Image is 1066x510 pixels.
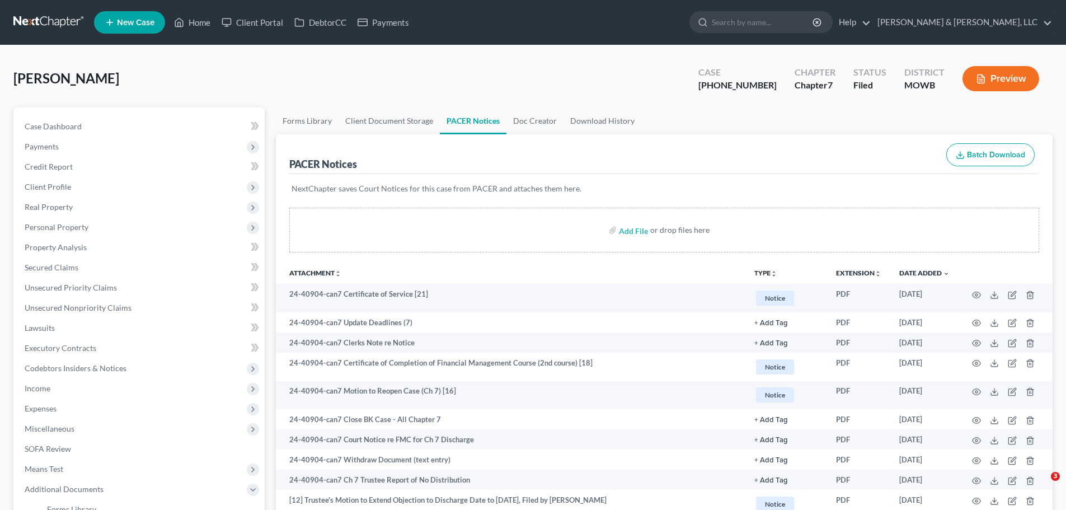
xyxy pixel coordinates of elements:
div: Status [853,66,886,79]
iframe: Intercom live chat [1028,472,1055,499]
button: + Add Tag [754,340,788,347]
span: [PERSON_NAME] [13,70,119,86]
button: + Add Tag [754,457,788,464]
span: Notice [756,387,794,403]
button: + Add Tag [754,417,788,424]
div: Filed [853,79,886,92]
a: Download History [563,107,641,134]
td: 24-40904-can7 Withdraw Document (text entry) [276,450,745,470]
td: [DATE] [890,381,959,410]
a: + Add Tag [754,455,818,465]
button: Batch Download [946,143,1035,167]
td: PDF [827,312,890,333]
a: Extensionunfold_more [836,269,881,277]
a: Case Dashboard [16,116,265,137]
td: PDF [827,429,890,450]
td: PDF [827,470,890,490]
a: Help [833,12,871,32]
span: Unsecured Priority Claims [25,283,117,292]
td: [DATE] [890,353,959,381]
span: Case Dashboard [25,121,82,131]
a: Lawsuits [16,318,265,338]
a: Payments [352,12,415,32]
a: Home [168,12,216,32]
span: Personal Property [25,222,88,232]
a: Property Analysis [16,237,265,258]
div: MOWB [904,79,945,92]
button: + Add Tag [754,477,788,484]
span: Credit Report [25,162,73,171]
span: Means Test [25,464,63,474]
a: Executory Contracts [16,338,265,358]
td: PDF [827,381,890,410]
span: Unsecured Nonpriority Claims [25,303,132,312]
i: expand_more [943,270,950,277]
td: [DATE] [890,429,959,450]
div: Chapter [795,79,835,92]
a: + Add Tag [754,475,818,485]
a: Doc Creator [506,107,563,134]
span: 7 [828,79,833,90]
span: Expenses [25,404,57,413]
a: Date Added expand_more [899,269,950,277]
td: 24-40904-can7 Court Notice re FMC for Ch 7 Discharge [276,429,745,450]
td: PDF [827,333,890,353]
td: [DATE] [890,284,959,312]
p: NextChapter saves Court Notices for this case from PACER and attaches them here. [292,183,1037,194]
div: PACER Notices [289,157,357,171]
a: [PERSON_NAME] & [PERSON_NAME], LLC [872,12,1052,32]
button: TYPEunfold_more [754,270,777,277]
td: PDF [827,353,890,381]
a: DebtorCC [289,12,352,32]
div: [PHONE_NUMBER] [698,79,777,92]
a: Forms Library [276,107,339,134]
a: + Add Tag [754,414,818,425]
a: Unsecured Nonpriority Claims [16,298,265,318]
span: SOFA Review [25,444,71,453]
a: Notice [754,358,818,376]
a: + Add Tag [754,338,818,348]
a: Notice [754,386,818,404]
a: Unsecured Priority Claims [16,278,265,298]
a: + Add Tag [754,317,818,328]
i: unfold_more [875,270,881,277]
span: Lawsuits [25,323,55,333]
span: Codebtors Insiders & Notices [25,363,126,373]
td: 24-40904-can7 Certificate of Service [21] [276,284,745,312]
i: unfold_more [771,270,777,277]
span: Client Profile [25,182,71,191]
td: [DATE] [890,450,959,470]
span: Executory Contracts [25,343,96,353]
span: Real Property [25,202,73,212]
span: Income [25,383,50,393]
td: 24-40904-can7 Certificate of Completion of Financial Management Course (2nd course) [18] [276,353,745,381]
td: PDF [827,284,890,312]
span: Notice [756,291,794,306]
span: Secured Claims [25,263,78,272]
span: Property Analysis [25,242,87,252]
button: Preview [962,66,1039,91]
td: 24-40904-can7 Close BK Case - All Chapter 7 [276,409,745,429]
a: Notice [754,289,818,307]
td: [DATE] [890,312,959,333]
div: District [904,66,945,79]
a: + Add Tag [754,434,818,445]
a: Credit Report [16,157,265,177]
div: Case [698,66,777,79]
td: [DATE] [890,333,959,353]
div: or drop files here [650,224,710,236]
span: Miscellaneous [25,424,74,433]
a: Client Portal [216,12,289,32]
input: Search by name... [712,12,814,32]
button: + Add Tag [754,320,788,327]
span: New Case [117,18,154,27]
span: Batch Download [967,150,1025,160]
div: Chapter [795,66,835,79]
td: 24-40904-can7 Ch 7 Trustee Report of No Distribution [276,470,745,490]
a: Secured Claims [16,258,265,278]
td: 24-40904-can7 Clerks Note re Notice [276,333,745,353]
a: Attachmentunfold_more [289,269,341,277]
a: Client Document Storage [339,107,440,134]
a: SOFA Review [16,439,265,459]
span: Notice [756,359,794,375]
